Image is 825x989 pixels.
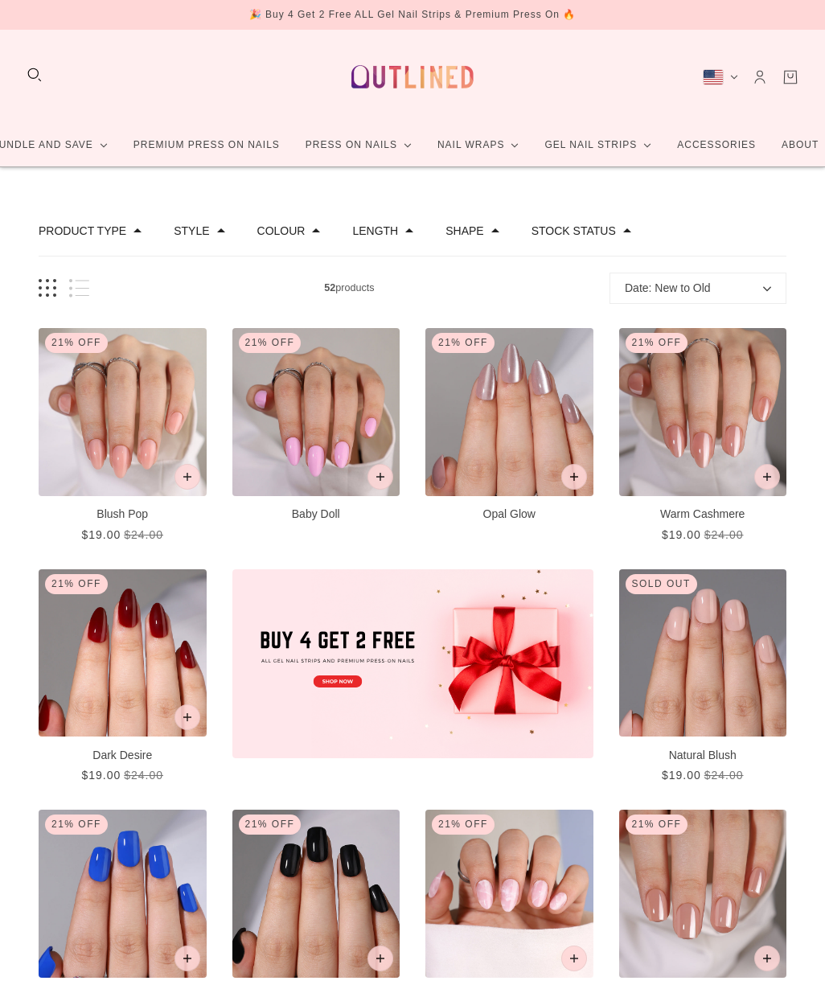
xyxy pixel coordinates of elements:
[626,574,697,594] div: Sold out
[662,767,701,784] div: $19.00
[124,767,163,784] div: $24.00
[626,333,688,353] div: 21% Off
[232,506,400,523] p: Baby Doll
[342,43,483,111] a: Outlined
[45,815,108,835] div: 21% Off
[754,946,780,971] button: Add to cart
[89,280,610,297] span: products
[293,124,425,166] a: Press On Nails
[367,946,393,971] button: Add to cart
[782,68,799,86] a: Cart
[425,506,593,523] p: Opal Glow
[532,225,616,236] button: Filter by Stock status
[232,328,400,520] a: Baby Doll
[45,574,108,594] div: 21% Off
[703,69,738,85] button: United States
[704,527,744,544] div: $24.00
[561,464,587,490] button: Add to cart
[174,704,200,730] button: Add to cart
[174,946,200,971] button: Add to cart
[619,569,787,785] a: Natural Blush
[324,282,335,293] b: 52
[239,815,302,835] div: 21% Off
[432,815,495,835] div: 21% Off
[754,464,780,490] button: Add to cart
[425,124,532,166] a: Nail Wraps
[239,333,302,353] div: 21% Off
[39,225,126,236] button: Filter by Product type
[619,506,787,523] p: Warm Cashmere
[26,66,43,84] button: Search
[352,225,398,236] button: Filter by Length
[445,225,483,236] button: Filter by Shape
[45,333,108,353] div: 21% Off
[532,124,664,166] a: Gel Nail Strips
[39,328,207,544] a: Blush Pop
[664,124,769,166] a: Accessories
[619,328,787,544] a: Warm Cashmere
[425,328,593,520] a: Opal Glow
[367,464,393,490] button: Add to cart
[39,506,207,523] p: Blush Pop
[662,527,701,544] div: $19.00
[432,333,495,353] div: 21% Off
[81,767,121,784] div: $19.00
[249,6,577,23] div: 🎉 Buy 4 Get 2 Free ALL Gel Nail Strips & Premium Press On 🔥
[39,569,207,785] a: Dark Desire
[626,815,688,835] div: 21% Off
[39,279,56,298] button: Grid view
[121,124,293,166] a: Premium Press On Nails
[174,464,200,490] button: Add to cart
[704,767,744,784] div: $24.00
[751,68,769,86] a: Account
[257,225,306,236] button: Filter by Colour
[619,747,787,764] p: Natural Blush
[124,527,163,544] div: $24.00
[81,527,121,544] div: $19.00
[561,946,587,971] button: Add to cart
[610,273,786,304] button: Date: New to Old
[174,225,209,236] button: Filter by Style
[69,279,89,298] button: List view
[39,747,207,764] p: Dark Desire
